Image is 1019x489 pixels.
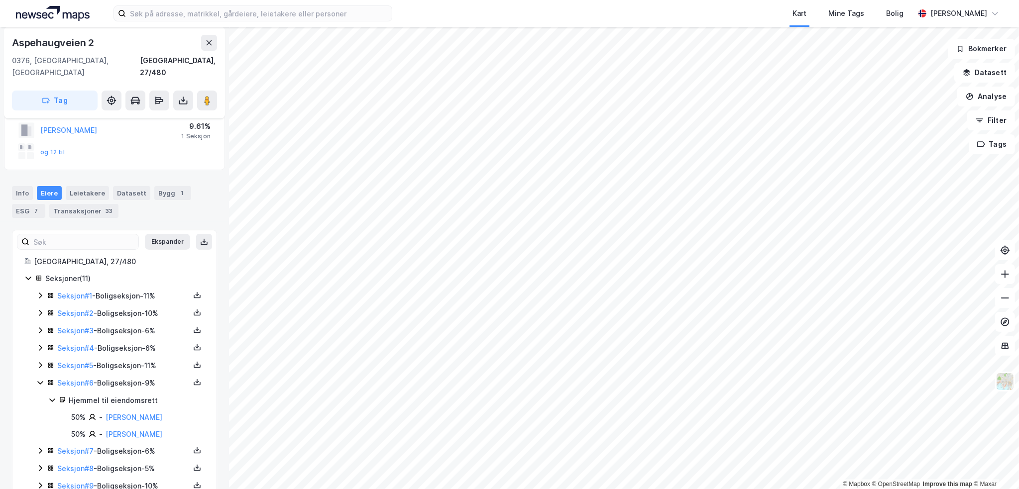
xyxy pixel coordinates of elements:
[34,256,205,268] div: [GEOGRAPHIC_DATA], 27/480
[12,186,33,200] div: Info
[793,7,806,19] div: Kart
[106,430,162,438] a: [PERSON_NAME]
[177,188,187,198] div: 1
[45,273,205,285] div: Seksjoner ( 11 )
[57,447,94,455] a: Seksjon#7
[967,110,1015,130] button: Filter
[49,204,118,218] div: Transaksjoner
[57,309,94,317] a: Seksjon#2
[99,428,103,440] div: -
[57,326,94,335] a: Seksjon#3
[996,372,1015,391] img: Z
[181,132,211,140] div: 1 Seksjon
[126,6,392,21] input: Søk på adresse, matrikkel, gårdeiere, leietakere eller personer
[969,134,1015,154] button: Tags
[954,63,1015,83] button: Datasett
[104,206,114,216] div: 33
[16,6,90,21] img: logo.a4113a55bc3d86da70a041830d287a7e.svg
[828,7,864,19] div: Mine Tags
[969,441,1019,489] div: Kontrollprogram for chat
[957,87,1015,106] button: Analyse
[12,35,96,51] div: Aspehaugveien 2
[57,379,94,387] a: Seksjon#6
[57,307,190,319] div: - Boligseksjon - 10%
[106,413,162,421] a: [PERSON_NAME]
[57,342,190,354] div: - Boligseksjon - 6%
[57,290,190,302] div: - Boligseksjon - 11%
[69,394,205,406] div: Hjemmel til eiendomsrett
[71,411,86,423] div: 50%
[930,7,987,19] div: [PERSON_NAME]
[923,481,972,488] a: Improve this map
[113,186,150,200] div: Datasett
[57,445,190,457] div: - Boligseksjon - 6%
[12,55,140,79] div: 0376, [GEOGRAPHIC_DATA], [GEOGRAPHIC_DATA]
[71,428,86,440] div: 50%
[948,39,1015,59] button: Bokmerker
[886,7,904,19] div: Bolig
[872,481,920,488] a: OpenStreetMap
[57,377,190,389] div: - Boligseksjon - 9%
[37,186,62,200] div: Eiere
[843,481,870,488] a: Mapbox
[57,360,190,372] div: - Boligseksjon - 11%
[57,325,190,337] div: - Boligseksjon - 6%
[57,344,94,352] a: Seksjon#4
[57,361,93,370] a: Seksjon#5
[31,206,41,216] div: 7
[181,120,211,132] div: 9.61%
[57,464,94,473] a: Seksjon#8
[12,204,45,218] div: ESG
[140,55,217,79] div: [GEOGRAPHIC_DATA], 27/480
[154,186,191,200] div: Bygg
[12,91,98,110] button: Tag
[145,234,190,250] button: Ekspander
[969,441,1019,489] iframe: Chat Widget
[99,411,103,423] div: -
[57,292,92,300] a: Seksjon#1
[29,234,138,249] input: Søk
[66,186,109,200] div: Leietakere
[57,463,190,475] div: - Boligseksjon - 5%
